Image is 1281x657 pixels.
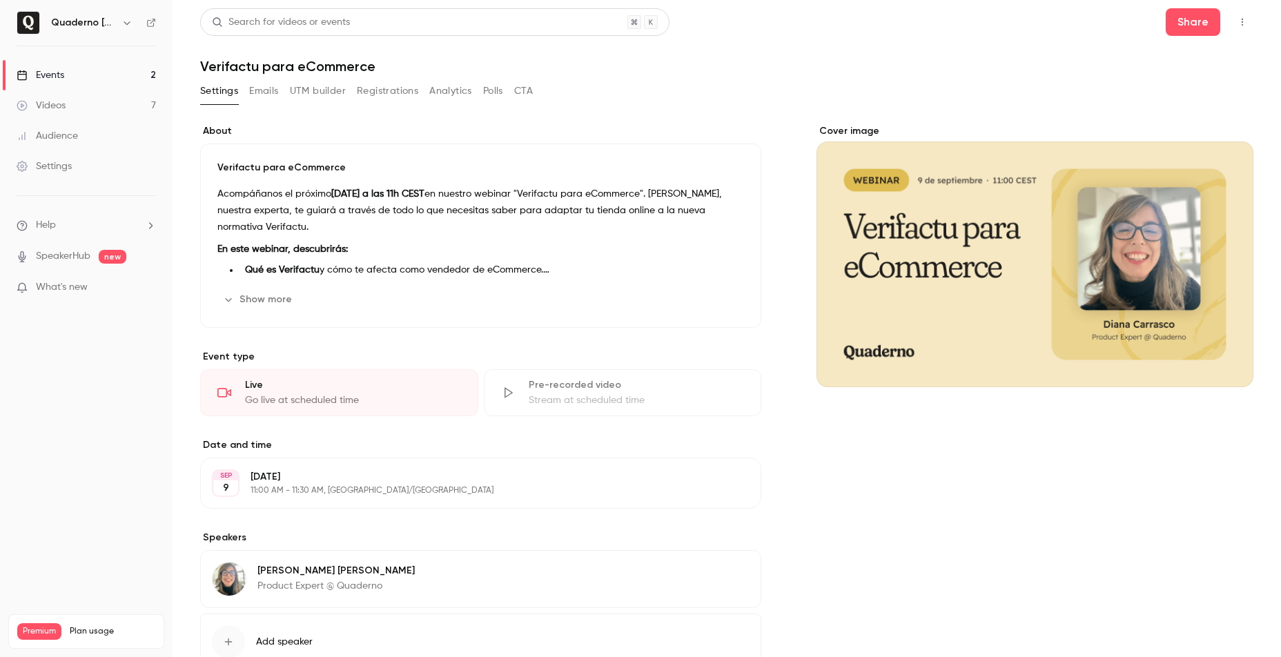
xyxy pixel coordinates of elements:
[212,15,350,30] div: Search for videos or events
[245,265,320,275] strong: Qué es Verifactu
[816,124,1253,138] label: Cover image
[17,12,39,34] img: Quaderno España
[1166,8,1220,36] button: Share
[257,579,415,593] p: Product Expert @ Quaderno
[200,438,761,452] label: Date and time
[217,244,348,254] strong: En este webinar, descubrirás:
[217,161,744,175] p: Verifactu para eCommerce
[200,58,1253,75] h1: Verifactu para eCommerce
[17,218,156,233] li: help-dropdown-opener
[17,623,61,640] span: Premium
[200,531,761,545] label: Speakers
[17,68,64,82] div: Events
[200,124,761,138] label: About
[36,218,56,233] span: Help
[36,280,88,295] span: What's new
[529,378,745,392] div: Pre-recorded video
[223,481,229,495] p: 9
[529,393,745,407] div: Stream at scheduled time
[245,393,461,407] div: Go live at scheduled time
[200,550,761,608] div: Diana Carrasco[PERSON_NAME] [PERSON_NAME]Product Expert @ Quaderno
[357,80,418,102] button: Registrations
[249,80,278,102] button: Emails
[17,159,72,173] div: Settings
[484,369,762,416] div: Pre-recorded videoStream at scheduled time
[251,485,688,496] p: 11:00 AM - 11:30 AM, [GEOGRAPHIC_DATA]/[GEOGRAPHIC_DATA]
[213,562,246,596] img: Diana Carrasco
[70,626,155,637] span: Plan usage
[245,378,461,392] div: Live
[331,189,424,199] strong: [DATE] a las 11h CEST
[514,80,533,102] button: CTA
[483,80,503,102] button: Polls
[200,369,478,416] div: LiveGo live at scheduled time
[217,186,744,235] p: Acompáñanos el próximo en nuestro webinar "Verifactu para eCommerce". [PERSON_NAME], nuestra expe...
[17,99,66,112] div: Videos
[251,470,688,484] p: [DATE]
[200,80,238,102] button: Settings
[256,635,313,649] span: Add speaker
[217,288,300,311] button: Show more
[139,282,156,294] iframe: Noticeable Trigger
[290,80,346,102] button: UTM builder
[213,471,238,480] div: SEP
[99,250,126,264] span: new
[17,129,78,143] div: Audience
[816,124,1253,387] section: Cover image
[239,263,744,277] li: y cómo te afecta como vendedor de eCommerce.
[429,80,472,102] button: Analytics
[257,564,415,578] p: [PERSON_NAME] [PERSON_NAME]
[36,249,90,264] a: SpeakerHub
[200,350,761,364] p: Event type
[51,16,116,30] h6: Quaderno [GEOGRAPHIC_DATA]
